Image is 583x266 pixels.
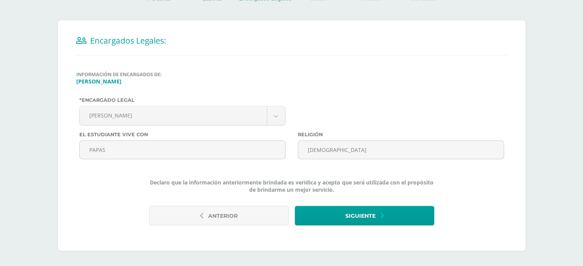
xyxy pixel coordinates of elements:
b: [PERSON_NAME] [76,78,122,85]
a: [PERSON_NAME] [80,106,285,125]
span: Información de encargados de: [76,71,507,78]
span: Encargados Legales: [90,35,166,46]
span: [PERSON_NAME] [89,106,257,124]
span: Siguiente [345,207,376,225]
label: Religión [298,132,504,137]
button: Anterior [149,206,289,225]
label: *Encargado legal [79,97,286,103]
span: Declaro que la información anteriormente brindada es verídica y acepto que será utilizada con el ... [149,179,434,193]
input: El estudiante vive con [79,140,286,159]
input: Religión [298,140,504,159]
label: El estudiante vive con [79,132,286,137]
button: Siguiente [295,206,434,225]
span: Anterior [208,207,238,225]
